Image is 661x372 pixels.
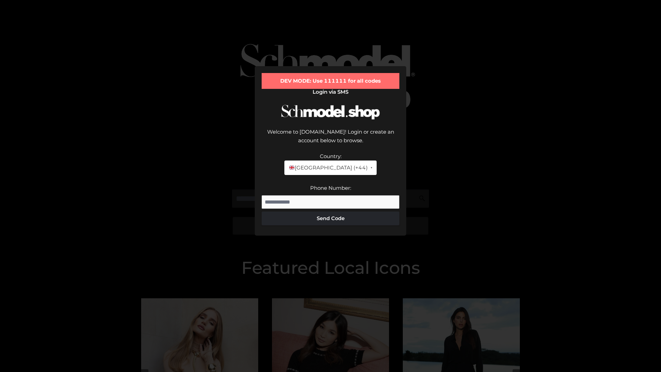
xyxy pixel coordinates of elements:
div: DEV MODE: Use 111111 for all codes [262,73,399,89]
div: Welcome to [DOMAIN_NAME]! Login or create an account below to browse. [262,127,399,152]
img: Schmodel Logo [279,99,382,126]
label: Country: [320,153,342,159]
img: 🇬🇧 [289,165,294,170]
span: [GEOGRAPHIC_DATA] (+44) [288,163,367,172]
label: Phone Number: [310,185,351,191]
h2: Login via SMS [262,89,399,95]
button: Send Code [262,211,399,225]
